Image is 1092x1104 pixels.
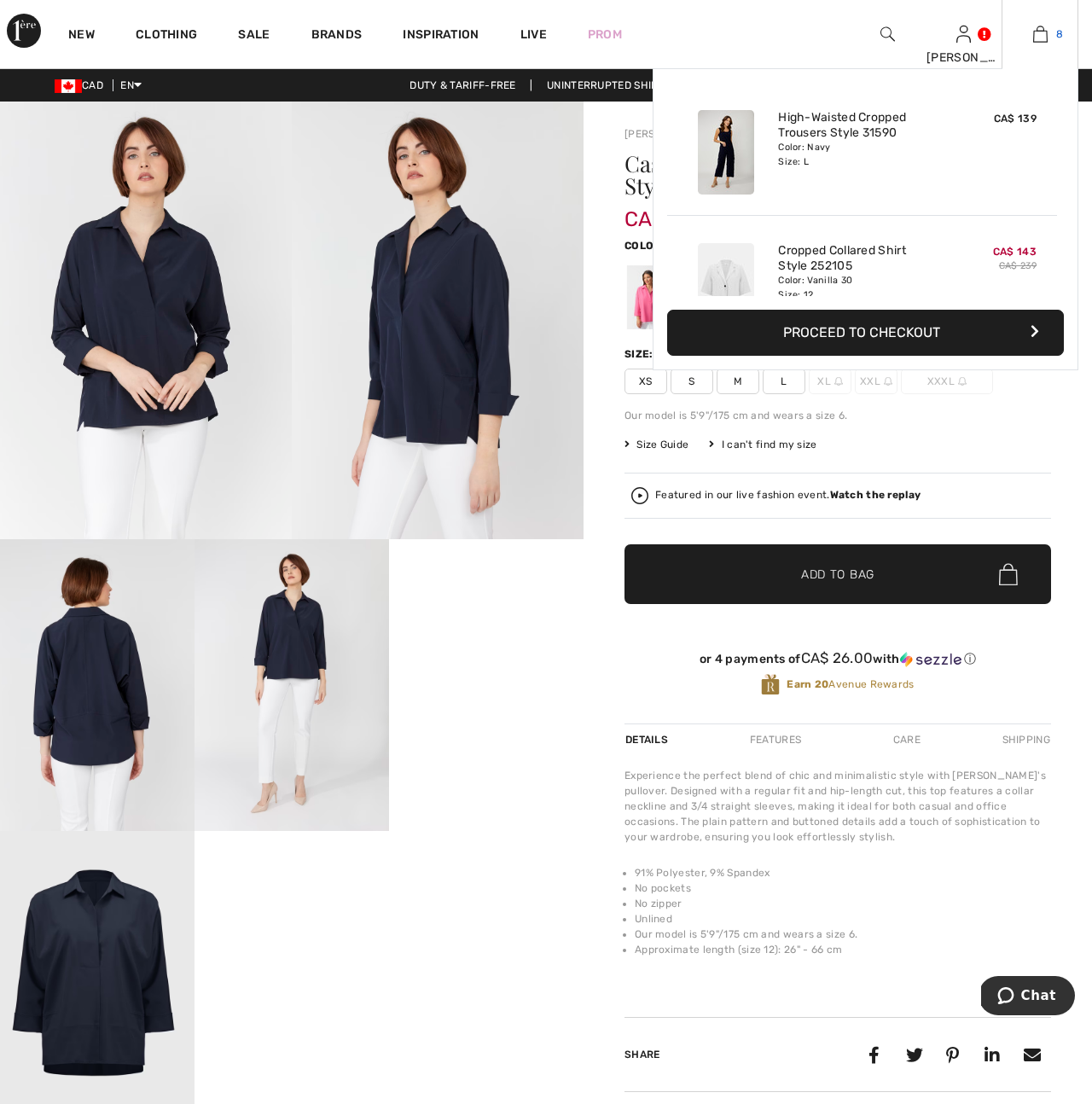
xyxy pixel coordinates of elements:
span: Share [624,1049,660,1060]
span: CA$ 104 [624,190,706,231]
span: XS [624,369,667,394]
div: Our model is 5'9"/175 cm and wears a size 6. [624,408,1051,423]
strong: Watch the replay [830,489,921,501]
h1: Casual Buttoned Pullover Style 251948 [624,153,980,197]
span: CA$ 139 [994,113,1037,125]
div: Details [624,724,672,755]
li: Our model is 5'9"/175 cm and wears a size 6. [635,927,1051,942]
div: Color: Vanilla 30 Size: 12 [778,274,946,301]
img: Avenue Rewards [761,673,780,696]
img: Casual Buttoned Pullover Style 251948. 4 [195,539,389,831]
span: Avenue Rewards [787,677,914,692]
a: [PERSON_NAME] [624,128,710,140]
span: Inspiration [403,27,479,45]
li: Approximate length (size 12): 26" - 66 cm [635,942,1051,957]
span: Color: [624,240,665,252]
img: ring-m.svg [884,377,892,386]
span: S [671,369,713,394]
img: Watch the replay [631,487,648,504]
div: I can't find my size [709,437,816,452]
a: New [68,27,95,45]
a: Sign In [956,26,971,42]
img: 1ère Avenue [7,14,41,48]
span: CA$ 26.00 [801,649,874,666]
span: XL [809,369,851,394]
a: Prom [588,26,622,44]
div: Bubble gum [627,265,671,329]
div: or 4 payments ofCA$ 26.00withSezzle Click to learn more about Sezzle [624,650,1051,673]
span: 8 [1056,26,1063,42]
li: 91% Polyester, 9% Spandex [635,865,1051,880]
img: My Info [956,24,971,44]
span: Size Guide [624,437,688,452]
div: or 4 payments of with [624,650,1051,667]
a: 8 [1002,24,1077,44]
a: Live [520,26,547,44]
img: My Bag [1033,24,1048,44]
img: Casual Buttoned Pullover Style 251948. 2 [292,102,584,539]
span: EN [120,79,142,91]
a: Cropped Collared Shirt Style 252105 [778,243,946,274]
div: Featured in our live fashion event. [655,490,921,501]
span: XXL [855,369,897,394]
div: Shipping [998,724,1051,755]
video: Your browser does not support the video tag. [389,539,584,636]
img: ring-m.svg [958,377,967,386]
img: search the website [880,24,895,44]
button: Proceed to Checkout [667,310,1064,356]
img: ring-m.svg [834,377,843,386]
a: Clothing [136,27,197,45]
span: M [717,369,759,394]
span: L [763,369,805,394]
iframe: Opens a widget where you can chat to one of our agents [981,976,1075,1019]
span: CA$ 143 [993,246,1037,258]
a: High-Waisted Cropped Trousers Style 31590 [778,110,946,141]
li: Unlined [635,911,1051,927]
a: Sale [238,27,270,45]
strong: Earn 20 [787,678,828,690]
img: High-Waisted Cropped Trousers Style 31590 [698,110,754,195]
span: XXXL [901,369,993,394]
img: Bag.svg [999,563,1018,585]
div: Color: Navy Size: L [778,141,946,168]
a: Brands [311,27,363,45]
s: CA$ 239 [999,260,1037,271]
span: CAD [55,79,110,91]
div: Care [879,724,935,755]
span: Add to Bag [801,566,874,584]
div: Features [735,724,816,755]
img: Sezzle [900,652,961,667]
img: Cropped Collared Shirt Style 252105 [698,243,754,328]
button: Add to Bag [624,544,1051,604]
div: [PERSON_NAME] [926,49,1002,67]
img: Canadian Dollar [55,79,82,93]
div: Experience the perfect blend of chic and minimalistic style with [PERSON_NAME]'s pullover. Design... [624,768,1051,845]
li: No zipper [635,896,1051,911]
li: No pockets [635,880,1051,896]
div: Size: [624,346,657,362]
